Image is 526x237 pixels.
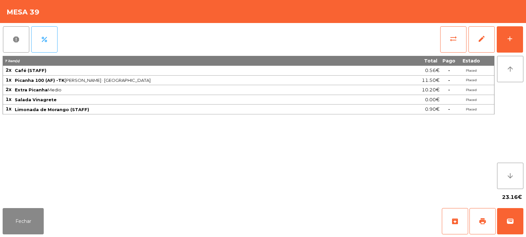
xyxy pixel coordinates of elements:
[422,85,440,94] span: 10.20€
[7,7,39,17] h4: Mesa 39
[458,95,484,105] td: Placed
[506,217,514,225] span: wallet
[440,26,466,53] button: sync_alt
[6,96,12,102] span: 1x
[40,36,48,43] span: percent
[458,105,484,114] td: Placed
[449,35,457,43] span: sync_alt
[6,77,12,83] span: 1x
[425,95,440,104] span: 0.00€
[425,66,440,75] span: 0.56€
[15,87,48,92] span: Extra Picanha
[15,87,389,92] span: Medio
[497,56,523,82] button: arrow_upward
[506,172,514,180] i: arrow_downward
[478,35,486,43] span: edit
[15,97,57,102] span: Salada Vinagrete
[448,106,450,112] span: -
[502,192,522,202] span: 23.16€
[458,66,484,76] td: Placed
[440,56,458,66] th: Pago
[506,35,514,43] div: add
[479,217,487,225] span: print
[506,65,514,73] i: arrow_upward
[497,26,523,53] button: add
[451,217,459,225] span: archive
[6,86,12,92] span: 2x
[448,87,450,93] span: -
[31,26,58,53] button: percent
[3,26,29,53] button: report
[3,208,44,234] button: Fechar
[15,107,89,112] span: Limonada de Morango (STAFF)
[5,59,20,63] span: 7 item(s)
[458,76,484,85] td: Placed
[497,208,523,234] button: wallet
[390,56,440,66] th: Total
[15,68,46,73] span: Café (STAFF)
[6,67,12,73] span: 2x
[6,106,12,112] span: 1x
[425,105,440,114] span: 0.90€
[422,76,440,85] span: 11.50€
[448,77,450,83] span: -
[468,26,495,53] button: edit
[448,67,450,73] span: -
[469,208,496,234] button: print
[442,208,468,234] button: archive
[458,56,484,66] th: Estado
[12,36,20,43] span: report
[15,78,65,83] span: Picanha 100 (AF) -TK
[15,78,389,83] span: [PERSON_NAME] · [GEOGRAPHIC_DATA]
[458,85,484,95] td: Placed
[497,163,523,189] button: arrow_downward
